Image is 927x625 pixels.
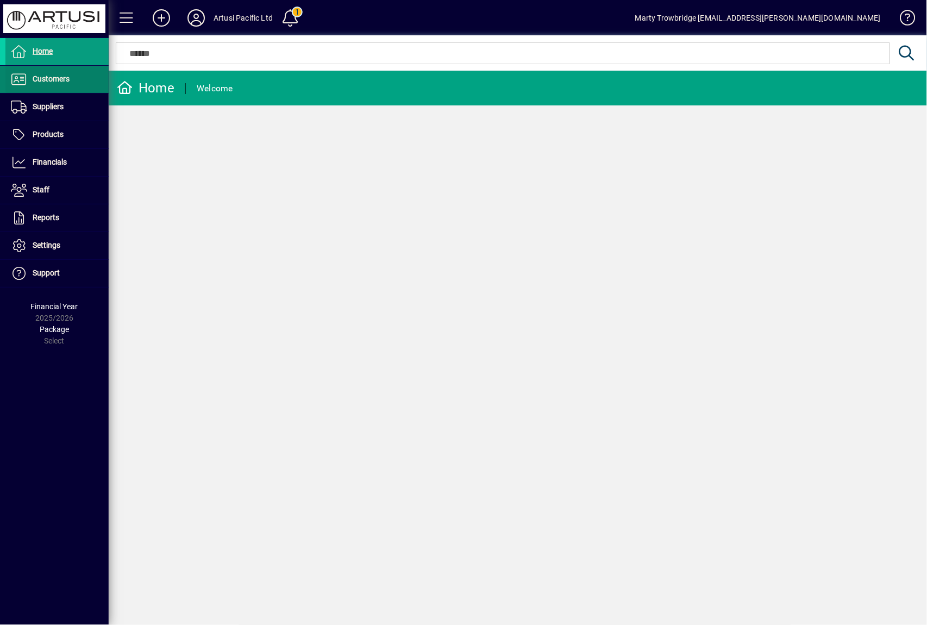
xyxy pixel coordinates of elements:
a: Staff [5,177,109,204]
span: Customers [33,74,70,83]
a: Financials [5,149,109,176]
div: Marty Trowbridge [EMAIL_ADDRESS][PERSON_NAME][DOMAIN_NAME] [635,9,881,27]
span: Suppliers [33,102,64,111]
a: Suppliers [5,93,109,121]
a: Reports [5,204,109,232]
a: Knowledge Base [892,2,913,37]
span: Settings [33,241,60,249]
span: Reports [33,213,59,222]
a: Support [5,260,109,287]
span: Products [33,130,64,139]
div: Artusi Pacific Ltd [214,9,273,27]
span: Financials [33,158,67,166]
a: Settings [5,232,109,259]
span: Financial Year [31,302,78,311]
div: Home [117,79,174,97]
button: Profile [179,8,214,28]
span: Package [40,325,69,334]
button: Add [144,8,179,28]
a: Customers [5,66,109,93]
span: Support [33,268,60,277]
span: Home [33,47,53,55]
div: Welcome [197,80,233,97]
a: Products [5,121,109,148]
span: Staff [33,185,49,194]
